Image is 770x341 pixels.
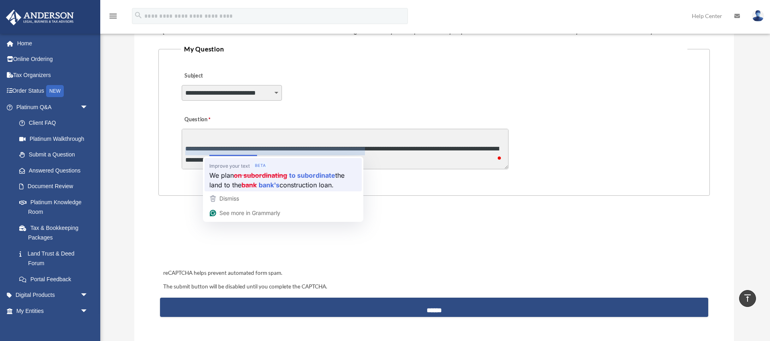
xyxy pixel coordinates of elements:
a: Platinum Knowledge Room [11,194,100,220]
i: menu [108,11,118,21]
a: Digital Productsarrow_drop_down [6,287,100,303]
span: arrow_drop_down [80,287,96,304]
a: Answered Questions [11,162,100,179]
span: arrow_drop_down [80,303,96,319]
i: vertical_align_top [743,293,752,303]
a: Tax Organizers [6,67,100,83]
img: User Pic [752,10,764,22]
a: Land Trust & Deed Forum [11,246,100,271]
a: Home [6,35,100,51]
a: Online Ordering [6,51,100,67]
div: The submit button will be disabled until you complete the CAPTCHA. [160,282,708,292]
label: Subject [182,70,258,81]
div: reCAPTCHA helps prevent automated form spam. [160,268,708,278]
a: Document Review [11,179,100,195]
label: Question [182,114,244,125]
img: Anderson Advisors Platinum Portal [4,10,76,25]
i: search [134,11,143,20]
a: Platinum Q&Aarrow_drop_down [6,99,100,115]
a: menu [108,14,118,21]
iframe: reCAPTCHA [161,221,283,252]
a: Platinum Walkthrough [11,131,100,147]
span: arrow_drop_down [80,99,96,116]
a: Portal Feedback [11,271,100,287]
a: My Entitiesarrow_drop_down [6,303,100,319]
a: Client FAQ [11,115,100,131]
div: NEW [46,85,64,97]
a: Submit a Question [11,147,96,163]
a: vertical_align_top [739,290,756,307]
textarea: To enrich screen reader interactions, please activate Accessibility in Grammarly extension settings [182,129,509,169]
a: Tax & Bookkeeping Packages [11,220,100,246]
a: Order StatusNEW [6,83,100,99]
legend: My Question [181,43,687,55]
